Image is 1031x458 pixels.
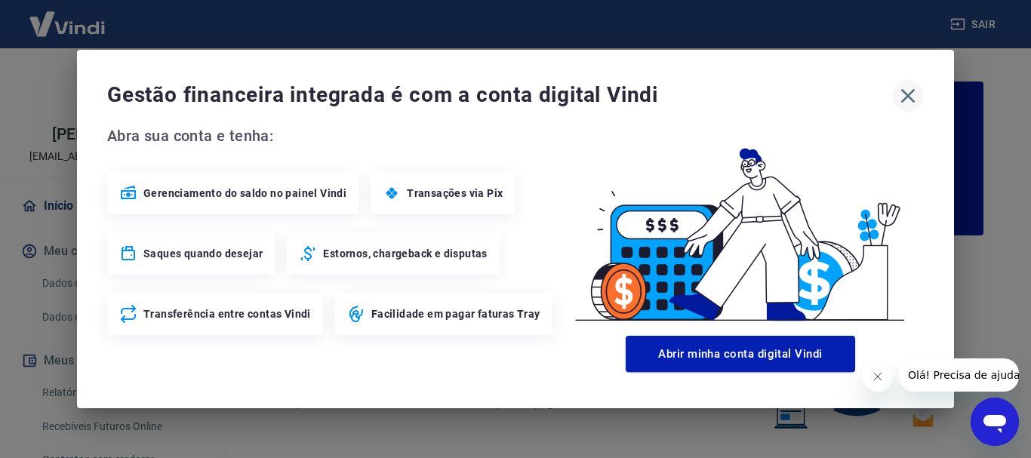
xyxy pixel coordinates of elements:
[863,361,893,392] iframe: Fechar mensagem
[626,336,855,372] button: Abrir minha conta digital Vindi
[557,124,924,330] img: Good Billing
[143,186,346,201] span: Gerenciamento do saldo no painel Vindi
[107,80,892,110] span: Gestão financeira integrada é com a conta digital Vindi
[899,358,1019,392] iframe: Mensagem da empresa
[323,246,487,261] span: Estornos, chargeback e disputas
[143,306,311,321] span: Transferência entre contas Vindi
[407,186,503,201] span: Transações via Pix
[971,398,1019,446] iframe: Botão para abrir a janela de mensagens
[143,246,263,261] span: Saques quando desejar
[107,124,557,148] span: Abra sua conta e tenha:
[371,306,540,321] span: Facilidade em pagar faturas Tray
[9,11,127,23] span: Olá! Precisa de ajuda?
